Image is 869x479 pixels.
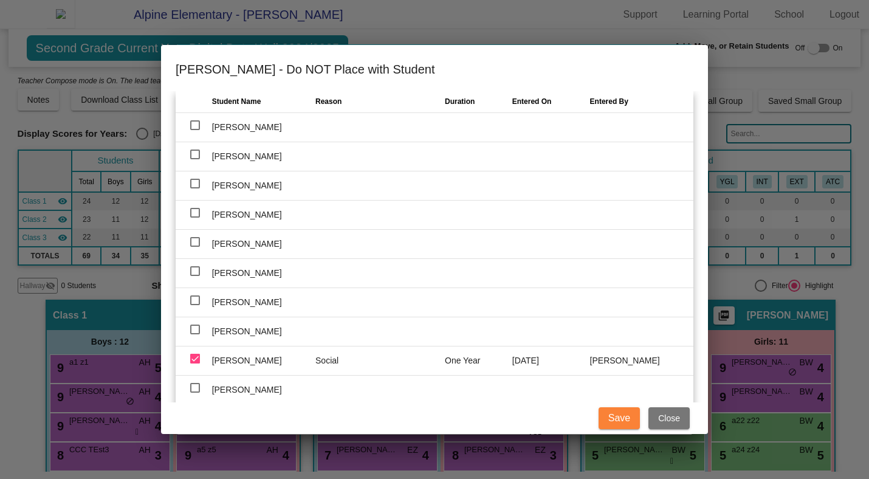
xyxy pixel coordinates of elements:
[599,407,640,429] button: Save
[315,91,445,112] th: Reason
[512,355,539,365] span: [DATE]
[512,91,590,112] th: Entered On
[212,258,315,288] td: [PERSON_NAME]
[608,413,630,423] span: Save
[445,91,512,112] th: Duration
[648,407,690,429] button: Close
[590,91,693,112] th: Entered By
[212,91,315,112] th: Student Name
[212,142,315,171] td: [PERSON_NAME]
[212,171,315,200] td: [PERSON_NAME]
[212,200,315,229] td: [PERSON_NAME]
[212,375,315,404] td: [PERSON_NAME]
[212,288,315,317] td: [PERSON_NAME]
[445,355,480,365] span: One Year
[658,413,680,423] span: Close
[212,229,315,258] td: [PERSON_NAME]
[590,355,660,365] span: [PERSON_NAME]
[315,355,338,365] span: Social
[212,112,315,142] td: [PERSON_NAME]
[212,317,315,346] td: [PERSON_NAME]
[212,346,315,375] td: [PERSON_NAME]
[176,60,693,79] h4: [PERSON_NAME] - Do NOT Place with Student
